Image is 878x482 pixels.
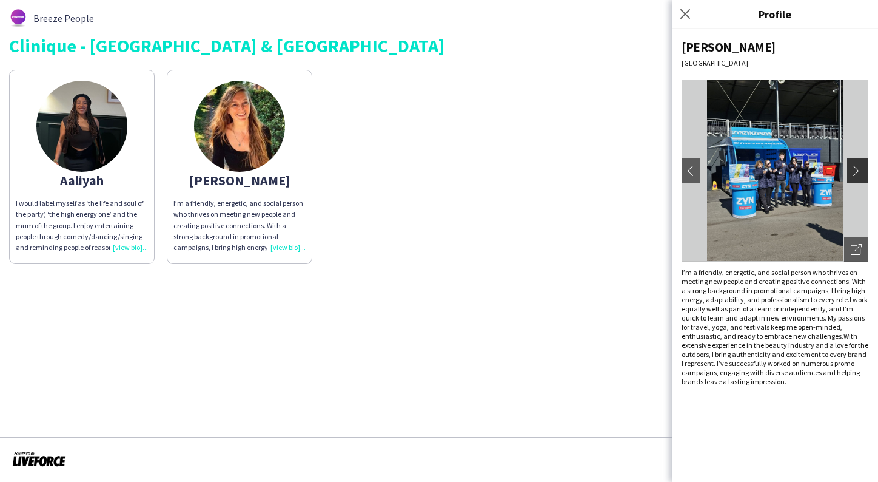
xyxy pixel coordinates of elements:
img: thumb-62876bd588459.png [9,9,27,27]
img: Powered by Liveforce [12,450,66,467]
span: I work equally well as part of a team or independently, and I’m quick to learn and adapt in new e... [682,295,868,341]
div: [PERSON_NAME] [173,175,306,186]
div: [GEOGRAPHIC_DATA] [682,58,868,67]
p: I’m a friendly, energetic, and social person who thrives on meeting new people and creating posit... [173,198,306,253]
p: I’m a friendly, energetic, and social person who thrives on meeting new people and creating posit... [682,268,868,386]
h3: Profile [672,6,878,22]
div: [PERSON_NAME] [682,39,868,55]
span: With extensive experience in the beauty industry and a love for the outdoors, I bring authenticit... [682,331,868,386]
div: Clinique - [GEOGRAPHIC_DATA] & [GEOGRAPHIC_DATA] [9,36,869,55]
div: Open photos pop-in [844,237,868,262]
span: Breeze People [33,13,94,24]
img: Crew avatar or photo [682,80,868,262]
div: I would label myself as ‘the life and soul of the party’, ‘the high energy one’ and the mum of th... [16,198,148,253]
img: thumb-6691183c8461b.png [36,81,127,172]
img: thumb-66ef193128407.jpeg [194,81,285,172]
div: Aaliyah [16,175,148,186]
